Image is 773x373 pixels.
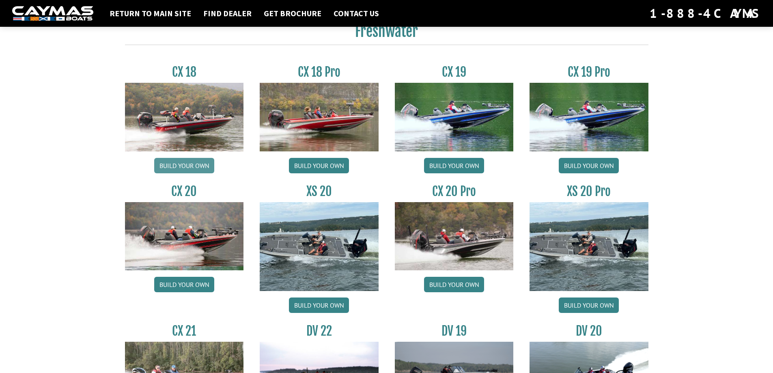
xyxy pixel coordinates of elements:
img: CX-18SS_thumbnail.jpg [260,83,379,151]
a: Build your own [424,277,484,292]
img: CX-20_thumbnail.jpg [125,202,244,270]
img: CX19_thumbnail.jpg [530,83,648,151]
img: XS_20_resized.jpg [260,202,379,291]
a: Build your own [154,277,214,292]
a: Build your own [559,298,619,313]
a: Contact Us [329,8,383,19]
img: CX-20Pro_thumbnail.jpg [395,202,514,270]
h3: CX 18 Pro [260,65,379,80]
h3: CX 19 Pro [530,65,648,80]
a: Build your own [559,158,619,173]
h3: DV 22 [260,323,379,339]
h3: DV 19 [395,323,514,339]
div: 1-888-4CAYMAS [650,4,761,22]
h2: Freshwater [125,22,648,45]
h3: XS 20 [260,184,379,199]
img: CX-18S_thumbnail.jpg [125,83,244,151]
h3: CX 18 [125,65,244,80]
img: CX19_thumbnail.jpg [395,83,514,151]
a: Build your own [289,158,349,173]
a: Return to main site [106,8,195,19]
h3: CX 19 [395,65,514,80]
h3: CX 20 [125,184,244,199]
img: XS_20_resized.jpg [530,202,648,291]
a: Build your own [424,158,484,173]
h3: CX 20 Pro [395,184,514,199]
h3: XS 20 Pro [530,184,648,199]
a: Get Brochure [260,8,325,19]
a: Build your own [289,298,349,313]
a: Find Dealer [199,8,256,19]
h3: CX 21 [125,323,244,339]
img: white-logo-c9c8dbefe5ff5ceceb0f0178aa75bf4bb51f6bca0971e226c86eb53dfe498488.png [12,6,93,21]
h3: DV 20 [530,323,648,339]
a: Build your own [154,158,214,173]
